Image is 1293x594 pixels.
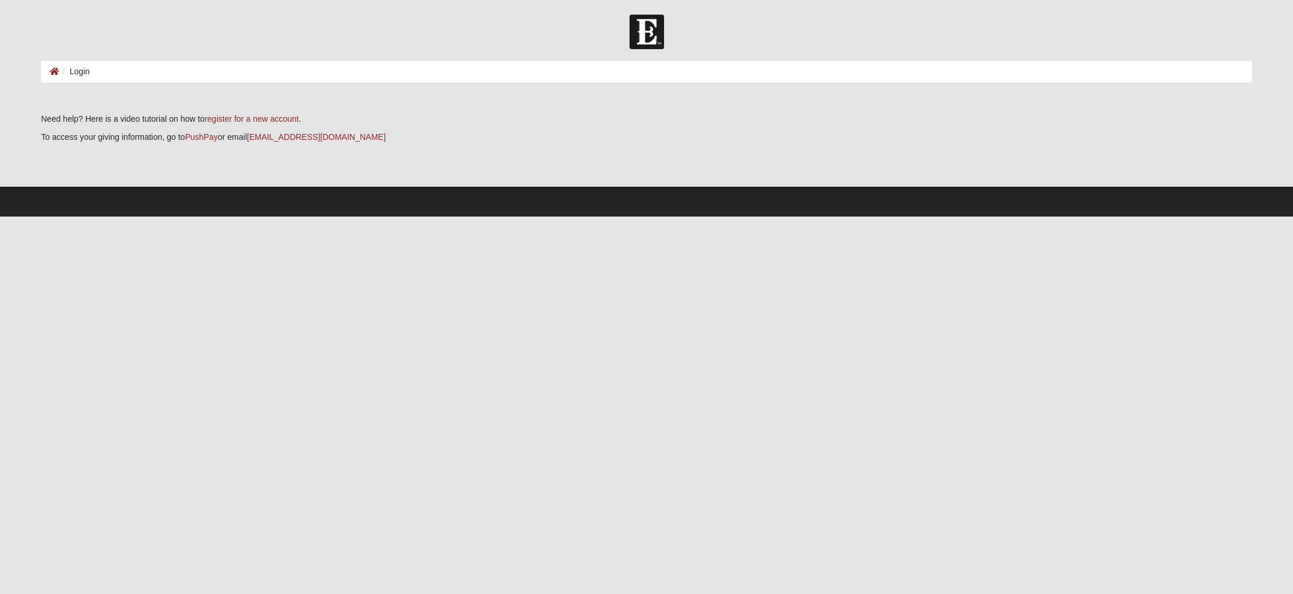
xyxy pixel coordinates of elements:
a: PushPay [185,132,218,142]
li: Login [59,66,90,78]
p: Need help? Here is a video tutorial on how to . [41,113,1252,125]
p: To access your giving information, go to or email [41,131,1252,143]
a: [EMAIL_ADDRESS][DOMAIN_NAME] [247,132,386,142]
a: register for a new account [205,114,299,123]
img: Church of Eleven22 Logo [630,15,664,49]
